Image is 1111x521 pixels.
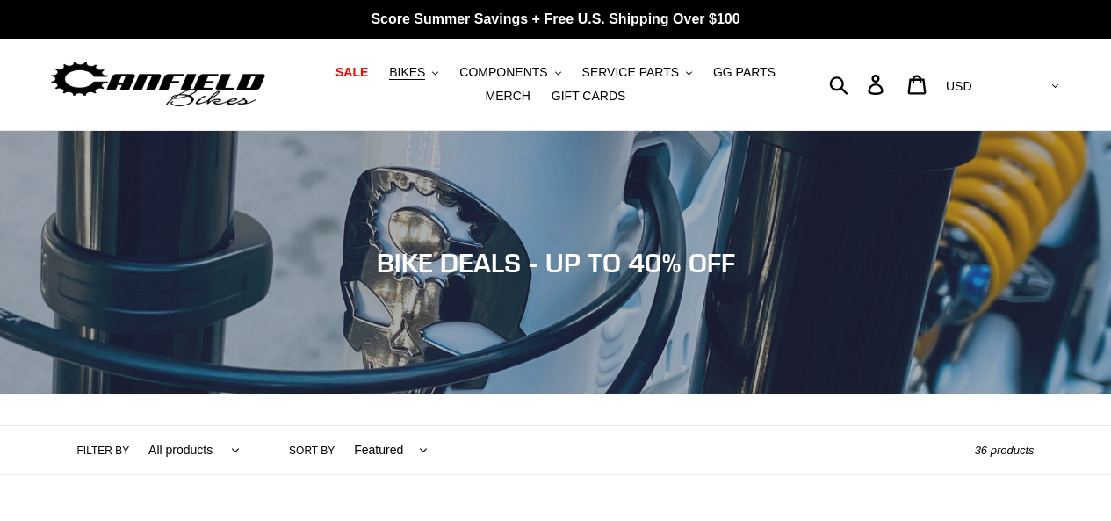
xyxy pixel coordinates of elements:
img: Canfield Bikes [48,57,268,112]
span: GG PARTS [713,65,776,80]
a: GG PARTS [704,61,784,84]
a: GIFT CARDS [543,84,635,108]
span: SERVICE PARTS [582,65,679,80]
span: BIKE DEALS - UP TO 40% OFF [377,247,735,279]
a: SALE [327,61,377,84]
label: Sort by [289,443,335,459]
span: COMPONENTS [459,65,547,80]
span: BIKES [389,65,425,80]
span: MERCH [486,89,530,104]
button: SERVICE PARTS [574,61,701,84]
label: Filter by [77,443,130,459]
button: BIKES [380,61,447,84]
span: GIFT CARDS [552,89,626,104]
a: MERCH [477,84,539,108]
button: COMPONENTS [451,61,569,84]
span: 36 products [975,444,1035,457]
span: SALE [335,65,368,80]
